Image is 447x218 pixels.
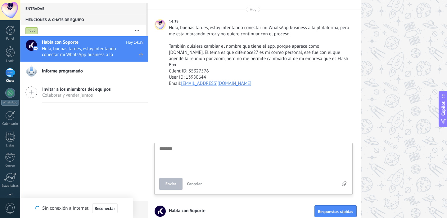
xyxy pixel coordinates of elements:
[20,62,148,82] a: Informe programado
[42,39,79,46] span: Habla con Soporte
[20,3,146,14] div: Entradas
[20,36,148,62] a: Habla con Soporte Hoy 14:39 Hola, buenas tardes, estoy intentando conectar mi WhatsApp business a...
[169,74,351,81] div: User ID: 13980644
[42,46,132,58] span: Hola, buenas tardes, estoy intentando conectar mi WhatsApp business a la plataforma, pero me esta...
[95,206,115,211] span: Reconectar
[440,102,446,116] span: Copilot
[185,178,205,190] button: Cancelar
[165,208,205,214] span: Habla con Soporte
[187,181,202,186] span: Cancelar
[169,25,351,37] div: Hola, buenas tardes, estoy intentando conectar mi WhatsApp business a la plataforma, pero me esta...
[169,43,351,68] div: También quisiera cambiar el nombre que tiene el app, porque aparece como [DOMAIN_NAME]. El tema e...
[314,205,357,217] button: Respuestas rápidas
[1,144,19,148] div: Listas
[250,7,256,12] div: Hoy
[181,81,251,86] a: [EMAIL_ADDRESS][DOMAIN_NAME]
[42,86,111,92] span: Invitar a los miembros del equipos
[42,92,111,98] span: Colaborar y vender juntos
[1,59,19,63] div: Leads
[165,182,176,186] span: Enviar
[42,68,83,74] span: Informe programado
[169,81,351,87] div: Email:
[1,37,19,41] div: Panel
[1,122,19,126] div: Calendario
[126,39,143,46] span: Hoy 14:39
[159,178,183,190] button: Enviar
[1,79,19,83] div: Chats
[130,25,144,36] button: Más
[318,209,353,214] span: Respuestas rápidas
[20,14,146,25] div: Menciones & Chats de equipo
[92,203,118,213] button: Reconectar
[1,184,19,188] div: Estadísticas
[25,27,38,34] div: Todo
[35,203,117,213] div: Sin conexión a Internet
[1,100,19,106] div: WhatsApp
[1,164,19,168] div: Correo
[169,68,351,74] div: Client ID: 35327576
[169,19,179,25] div: 14:39
[155,19,166,30] span: Flash Box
